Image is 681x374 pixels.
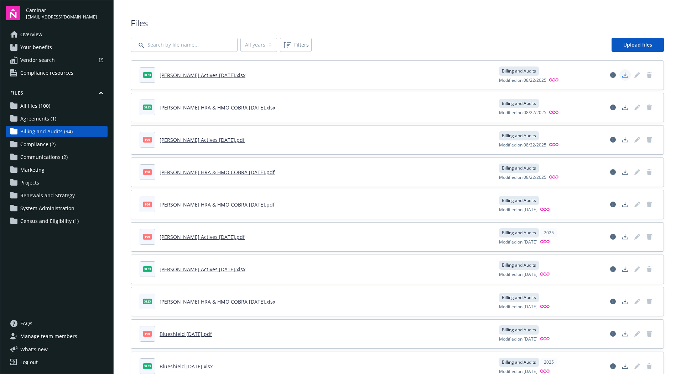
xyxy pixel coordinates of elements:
span: Modified on [DATE] [499,271,537,278]
span: Compliance (2) [20,139,56,150]
button: What's new [6,346,59,353]
span: Edit document [631,360,643,372]
span: Renewals and Strategy [20,190,75,201]
a: Blueshield [DATE].pdf [160,331,212,337]
span: pdf [143,331,152,336]
a: Renewals and Strategy [6,190,108,201]
span: Billing and Audits [502,197,536,204]
span: Delete document [644,102,655,113]
a: View file details [607,69,619,81]
span: Filters [294,41,309,48]
a: Marketing [6,164,108,176]
span: Billing and Audits [502,100,536,107]
a: Download document [619,199,631,210]
span: Delete document [644,69,655,81]
span: Billing and Audits [502,68,536,74]
span: pdf [143,137,152,142]
a: Upload files [612,38,664,52]
span: xlsx [143,72,152,78]
span: Billing and Audits [502,359,536,365]
button: Caminar[EMAIL_ADDRESS][DOMAIN_NAME] [26,6,108,20]
a: Delete document [644,360,655,372]
a: [PERSON_NAME] HRA & HMO COBRA [DATE].xlsx [160,104,275,111]
a: Blueshield [DATE].xlsx [160,363,213,370]
a: View file details [607,360,619,372]
span: Edit document [631,134,643,145]
span: xlsx [143,105,152,110]
span: Modified on 08/22/2025 [499,142,546,149]
span: Delete document [644,199,655,210]
span: Delete document [644,328,655,340]
a: Vendor search [6,54,108,66]
img: navigator-logo.svg [6,6,20,20]
button: Filters [280,38,312,52]
a: All files (100) [6,100,108,112]
a: [PERSON_NAME] Actives [DATE].pdf [160,137,245,143]
button: Files [6,90,108,99]
a: [PERSON_NAME] HRA & HMO COBRA [DATE].pdf [160,169,275,176]
span: Filters [281,39,310,50]
a: Compliance resources [6,67,108,79]
div: 2025 [540,358,557,367]
span: Modified on 08/22/2025 [499,77,546,84]
span: Modified on 08/22/2025 [499,109,546,116]
a: Your benefits [6,42,108,53]
a: Download document [619,166,631,178]
a: Download document [619,328,631,340]
a: Overview [6,29,108,40]
span: Edit document [631,69,643,81]
span: Delete document [644,263,655,275]
span: Billing and Audits [502,262,536,268]
a: [PERSON_NAME] Actives [DATE].pdf [160,234,245,240]
a: Download document [619,134,631,145]
span: Billing and Audits [502,294,536,301]
a: View file details [607,199,619,210]
span: Modified on 08/22/2025 [499,174,546,181]
span: Modified on [DATE] [499,207,537,213]
span: Edit document [631,231,643,242]
span: Delete document [644,296,655,307]
a: Delete document [644,231,655,242]
span: Modified on [DATE] [499,336,537,343]
span: Billing and Audits [502,327,536,333]
a: View file details [607,102,619,113]
span: FAQs [20,318,32,329]
div: Log out [20,357,38,368]
a: Download document [619,69,631,81]
a: View file details [607,263,619,275]
span: xlsx [143,299,152,304]
a: [PERSON_NAME] Actives [DATE].xlsx [160,266,245,273]
a: View file details [607,166,619,178]
span: Communications (2) [20,151,68,163]
span: Edit document [631,328,643,340]
span: Your benefits [20,42,52,53]
a: [PERSON_NAME] HRA & HMO COBRA [DATE].xlsx [160,298,275,305]
span: Upload files [623,41,652,48]
a: [PERSON_NAME] Actives [DATE].xlsx [160,72,245,79]
span: Edit document [631,296,643,307]
span: [EMAIL_ADDRESS][DOMAIN_NAME] [26,14,97,20]
a: Manage team members [6,331,108,342]
span: Caminar [26,6,97,14]
span: pdf [143,169,152,175]
span: What ' s new [20,346,48,353]
div: 2025 [540,228,557,237]
a: View file details [607,328,619,340]
span: Overview [20,29,42,40]
span: Files [131,17,664,29]
span: Delete document [644,166,655,178]
span: Edit document [631,199,643,210]
a: Download document [619,296,631,307]
span: Edit document [631,102,643,113]
a: Edit document [631,166,643,178]
a: Download document [619,231,631,242]
span: System Administration [20,203,74,214]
